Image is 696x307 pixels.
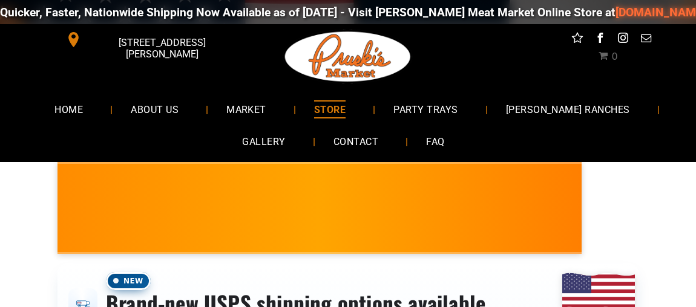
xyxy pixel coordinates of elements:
[502,184,551,232] img: Polish Artisan Dried Sausage
[208,93,284,125] a: MARKET
[224,126,303,158] a: GALLERY
[408,126,462,158] a: FAQ
[106,272,151,290] span: New
[488,93,648,125] a: [PERSON_NAME] RANCHES
[36,93,101,125] a: HOME
[570,30,585,49] a: Social network
[177,216,415,236] span: [PERSON_NAME] MARKET
[296,93,364,125] a: STORE
[611,51,617,62] span: 0
[57,30,243,49] a: [STREET_ADDRESS][PERSON_NAME]
[283,24,413,89] img: Pruski-s+Market+HQ+Logo2-1920w.png
[113,93,197,125] a: ABOUT US
[315,126,396,158] a: CONTACT
[84,31,240,66] span: [STREET_ADDRESS][PERSON_NAME]
[447,221,451,237] span: •
[323,5,441,19] a: [DOMAIN_NAME][URL]
[593,30,608,49] a: facebook
[616,30,631,49] a: instagram
[375,93,476,125] a: PARTY TRAYS
[639,30,654,49] a: email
